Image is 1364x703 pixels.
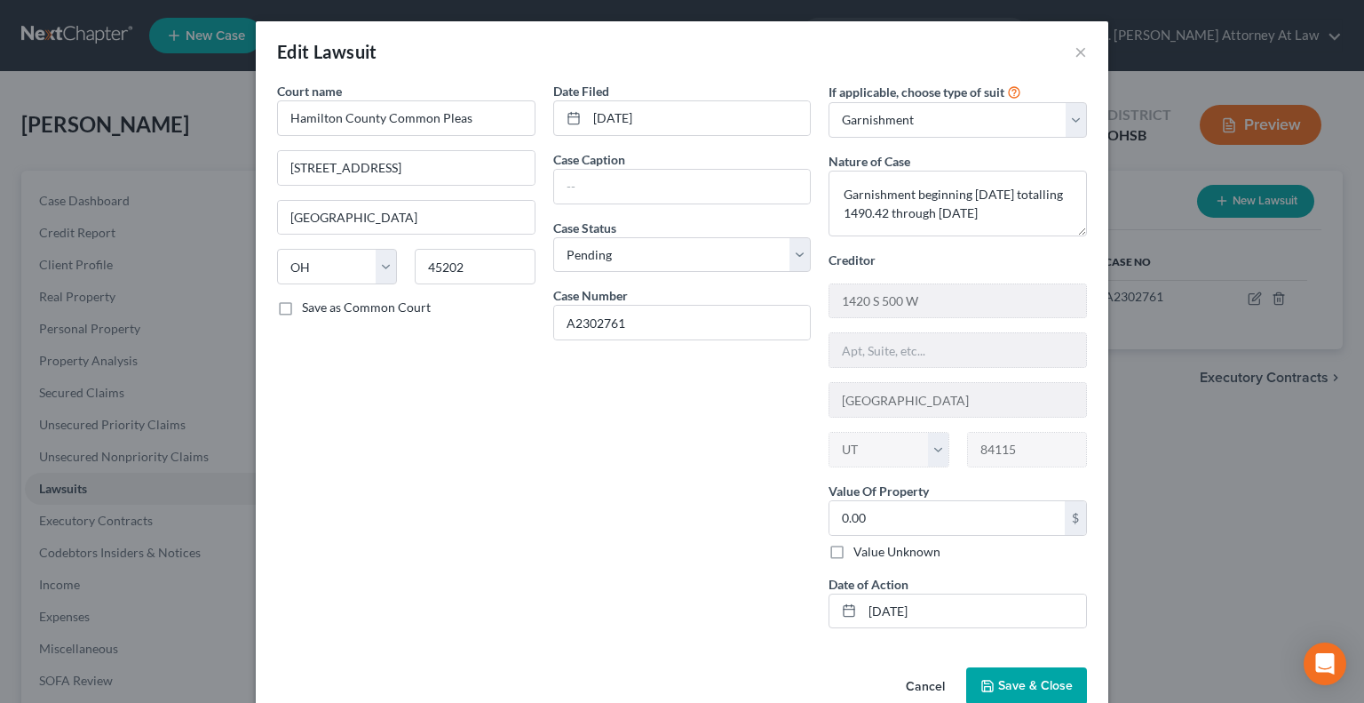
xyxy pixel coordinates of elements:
[829,252,876,268] span: Creditor
[277,100,535,136] input: Search court by name...
[829,575,908,594] label: Date of Action
[554,306,811,340] input: #
[829,501,1065,535] input: 0.00
[415,249,535,284] input: Enter zip...
[587,101,811,135] input: MM/DD/YYYY
[278,151,535,185] input: Enter address...
[1304,643,1346,685] div: Open Intercom Messenger
[1075,41,1087,62] button: ×
[277,84,342,99] span: Court name
[829,383,1086,417] input: Enter city...
[829,284,1086,318] input: Enter address...
[1065,501,1086,535] div: $
[313,41,377,62] span: Lawsuit
[553,286,628,305] label: Case Number
[862,595,1086,628] input: MM/DD/YYYY
[829,333,1086,367] input: Apt, Suite, etc...
[998,678,1073,693] span: Save & Close
[829,83,1004,101] label: If applicable, choose type of suit
[967,432,1087,467] input: Enter zip...
[277,41,310,62] span: Edit
[553,150,625,169] label: Case Caption
[553,82,609,100] label: Date Filed
[829,152,910,171] label: Nature of Case
[278,201,535,235] input: Enter city...
[554,170,811,204] input: --
[853,543,940,561] label: Value Unknown
[829,482,929,500] label: Value Of Property
[553,220,616,236] span: Case Status
[302,299,431,316] label: Save as Common Court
